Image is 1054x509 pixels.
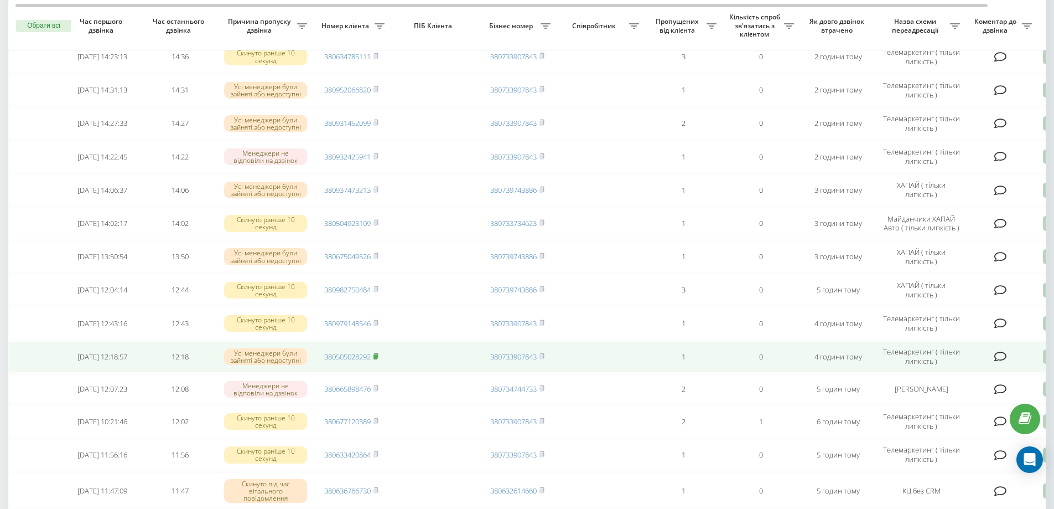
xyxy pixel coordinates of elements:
[324,185,371,195] a: 380937473213
[722,141,799,172] td: 0
[1016,446,1043,473] div: Open Intercom Messenger
[141,41,219,72] td: 14:36
[490,185,537,195] a: 380739743886
[490,85,537,95] a: 380733907843
[645,108,722,139] td: 2
[324,218,371,228] a: 380504923109
[141,174,219,205] td: 14:06
[224,315,307,332] div: Скинуто раніше 10 секунд
[324,384,371,394] a: 380665898476
[877,439,965,470] td: Телемаркетинг ( тільки липкість )
[645,141,722,172] td: 1
[16,20,71,32] button: Обрати всі
[490,251,537,261] a: 380739743886
[877,374,965,404] td: [PERSON_NAME]
[490,52,537,61] a: 380733907843
[645,472,722,509] td: 1
[722,439,799,470] td: 0
[141,406,219,437] td: 12:02
[64,141,141,172] td: [DATE] 14:22:45
[64,341,141,372] td: [DATE] 12:18:57
[141,439,219,470] td: 11:56
[224,48,307,65] div: Скинуто раніше 10 секунд
[799,41,877,72] td: 2 години тому
[562,22,629,30] span: Співробітник
[141,472,219,509] td: 11:47
[971,17,1022,34] span: Коментар до дзвінка
[64,472,141,509] td: [DATE] 11:47:09
[799,406,877,437] td: 6 годин тому
[650,17,707,34] span: Пропущених від клієнта
[877,275,965,306] td: ХАПАЙ ( тільки липкість )
[722,208,799,239] td: 0
[799,374,877,404] td: 5 годин тому
[722,308,799,339] td: 0
[224,17,297,34] span: Причина пропуску дзвінка
[324,85,371,95] a: 380952066820
[722,108,799,139] td: 0
[722,75,799,106] td: 0
[645,41,722,72] td: 3
[877,308,965,339] td: Телемаркетинг ( тільки липкість )
[141,275,219,306] td: 12:44
[224,148,307,165] div: Менеджери не відповіли на дзвінок
[728,13,784,39] span: Кількість спроб зв'язатись з клієнтом
[64,241,141,273] td: [DATE] 13:50:54
[324,450,371,460] a: 380633420864
[877,108,965,139] td: Телемаркетинг ( тільки липкість )
[882,17,950,34] span: Назва схеми переадресації
[490,152,537,162] a: 380733907843
[224,115,307,132] div: Усі менеджери були зайняті або недоступні
[141,374,219,404] td: 12:08
[722,374,799,404] td: 0
[799,174,877,205] td: 3 години тому
[877,406,965,437] td: Телемаркетинг ( тільки липкість )
[490,118,537,128] a: 380733907843
[799,241,877,273] td: 3 години тому
[141,208,219,239] td: 14:02
[799,472,877,509] td: 5 годин тому
[141,141,219,172] td: 14:22
[141,75,219,106] td: 14:31
[224,182,307,198] div: Усі менеджери були зайняті або недоступні
[645,439,722,470] td: 1
[877,341,965,372] td: Телемаркетинг ( тільки липкість )
[877,472,965,509] td: КЦ без CRM
[224,446,307,463] div: Скинуто раніше 10 секунд
[877,75,965,106] td: Телемаркетинг ( тільки липкість )
[722,341,799,372] td: 0
[399,22,469,30] span: ПІБ Клієнта
[645,241,722,273] td: 1
[799,75,877,106] td: 2 години тому
[799,275,877,306] td: 5 годин тому
[799,308,877,339] td: 4 години тому
[224,282,307,299] div: Скинуто раніше 10 секунд
[224,381,307,398] div: Менеджери не відповіли на дзвінок
[324,52,371,61] a: 380634785111
[224,82,307,99] div: Усі менеджери були зайняті або недоступні
[64,41,141,72] td: [DATE] 14:23:13
[141,108,219,139] td: 14:27
[722,406,799,437] td: 1
[808,17,868,34] span: Як довго дзвінок втрачено
[72,17,132,34] span: Час першого дзвінка
[645,208,722,239] td: 1
[64,308,141,339] td: [DATE] 12:43:16
[490,318,537,328] a: 380733907843
[645,308,722,339] td: 1
[324,352,371,362] a: 380505028292
[490,450,537,460] a: 380733907843
[64,174,141,205] td: [DATE] 14:06:37
[224,413,307,430] div: Скинуто раніше 10 секунд
[324,251,371,261] a: 380675049526
[64,208,141,239] td: [DATE] 14:02:17
[645,174,722,205] td: 1
[150,17,210,34] span: Час останнього дзвінка
[722,41,799,72] td: 0
[64,108,141,139] td: [DATE] 14:27:33
[877,174,965,205] td: ХАПАЙ ( тільки липкість )
[645,75,722,106] td: 1
[722,241,799,273] td: 0
[877,41,965,72] td: Телемаркетинг ( тільки липкість )
[490,384,537,394] a: 380734744733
